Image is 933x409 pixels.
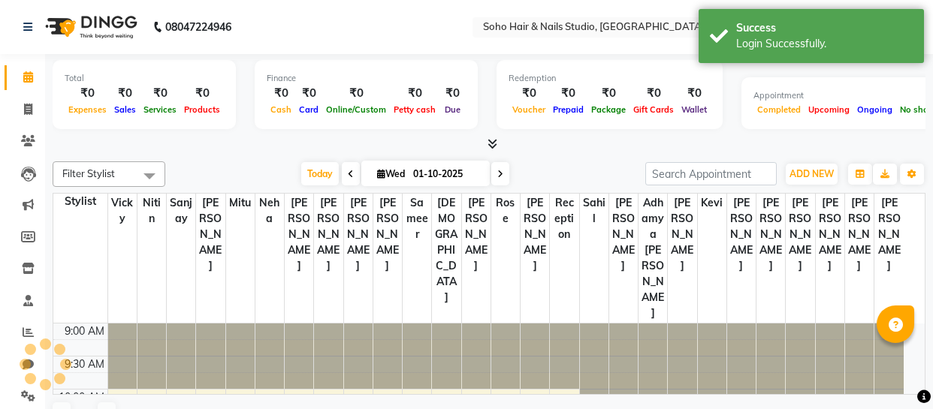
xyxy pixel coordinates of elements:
[403,194,431,244] span: sameer
[167,194,195,228] span: Sanjay
[140,104,180,115] span: Services
[432,194,460,307] span: [DEMOGRAPHIC_DATA]
[580,194,608,228] span: Sahil
[753,104,805,115] span: Completed
[874,194,904,275] span: [PERSON_NAME]
[180,85,224,102] div: ₹0
[736,36,913,52] div: Login Successfully.
[698,194,726,212] span: Kevi
[295,85,322,102] div: ₹0
[678,85,711,102] div: ₹0
[390,85,439,102] div: ₹0
[587,85,630,102] div: ₹0
[409,163,484,185] input: 2025-10-01
[550,194,578,244] span: Reception
[786,164,838,185] button: ADD NEW
[645,162,777,185] input: Search Appointment
[630,104,678,115] span: Gift Cards
[62,323,107,339] div: 9:00 AM
[549,85,587,102] div: ₹0
[65,85,110,102] div: ₹0
[790,168,834,179] span: ADD NEW
[110,104,140,115] span: Sales
[509,104,549,115] span: Voucher
[110,85,140,102] div: ₹0
[255,194,284,228] span: Neha
[441,104,464,115] span: Due
[639,194,667,323] span: Adhamya [PERSON_NAME]
[373,168,409,179] span: Wed
[509,72,711,85] div: Redemption
[845,194,874,275] span: [PERSON_NAME]
[53,194,107,209] div: Stylist
[668,194,696,275] span: [PERSON_NAME]
[267,72,466,85] div: Finance
[462,194,491,275] span: [PERSON_NAME]
[62,356,107,372] div: 9:30 AM
[56,389,107,405] div: 10:00 AM
[756,194,785,275] span: [PERSON_NAME]
[65,104,110,115] span: Expenses
[609,194,638,275] span: [PERSON_NAME]
[108,194,137,228] span: Vicky
[521,194,549,275] span: [PERSON_NAME]
[786,194,814,275] span: [PERSON_NAME]
[630,85,678,102] div: ₹0
[736,20,913,36] div: Success
[816,194,844,275] span: [PERSON_NAME]
[314,194,343,275] span: [PERSON_NAME]
[196,194,225,275] span: [PERSON_NAME]
[62,167,115,179] span: Filter Stylist
[295,104,322,115] span: Card
[322,104,390,115] span: Online/Custom
[65,72,224,85] div: Total
[805,104,853,115] span: Upcoming
[549,104,587,115] span: Prepaid
[373,194,402,275] span: [PERSON_NAME]
[509,85,549,102] div: ₹0
[439,85,466,102] div: ₹0
[587,104,630,115] span: Package
[727,194,756,275] span: [PERSON_NAME]
[678,104,711,115] span: Wallet
[226,194,255,212] span: Mitu
[165,6,231,48] b: 08047224946
[140,85,180,102] div: ₹0
[322,85,390,102] div: ₹0
[390,104,439,115] span: Petty cash
[267,85,295,102] div: ₹0
[853,104,896,115] span: Ongoing
[137,194,166,228] span: Nitin
[180,104,224,115] span: Products
[38,6,141,48] img: logo
[491,194,520,228] span: Rose
[301,162,339,185] span: Today
[267,104,295,115] span: Cash
[285,194,313,275] span: [PERSON_NAME]
[344,194,373,275] span: [PERSON_NAME]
